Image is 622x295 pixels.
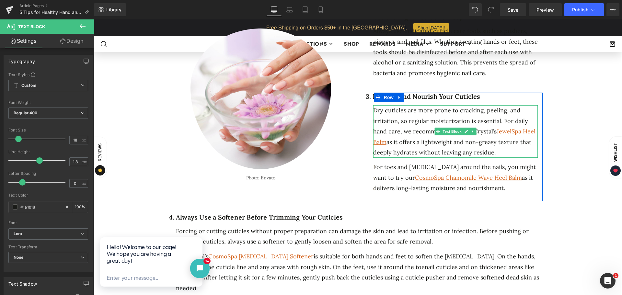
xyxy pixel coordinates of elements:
[8,193,88,198] div: Text Color
[613,273,618,278] span: 1
[280,142,444,174] div: For toes and [MEDICAL_DATA] around the nails, you might want to try our as it delivers long-lasti...
[572,7,588,12] span: Publish
[94,3,126,16] a: New Library
[536,6,554,13] span: Preview
[82,138,87,142] span: px
[115,233,220,241] a: CosmoSpa [MEDICAL_DATA] Softener
[14,110,38,115] b: Regular 400
[20,203,62,210] input: Color
[8,100,88,105] div: Font Weight
[97,42,116,62] button: Close chat widget
[82,160,87,164] span: em
[8,72,88,77] div: Text Styles
[289,73,302,83] span: Row
[8,278,37,287] div: Text Shadow
[297,3,313,16] a: Tablet
[14,231,22,237] i: Lora
[82,181,87,186] span: px
[13,56,64,67] button: Enter your message...
[266,3,282,16] a: Desktop
[13,21,102,53] div: Hello! Welcome to our page! We hope you are having a great day!
[469,3,482,16] button: Undo
[8,221,88,225] div: Font
[484,3,497,16] button: Redo
[313,3,328,16] a: Mobile
[75,194,449,202] h1: 4. Always Use a Softener Before Trimming Your Cuticles
[8,171,88,176] div: Letter Spacing
[97,155,237,162] p: Photo: Envato
[18,24,45,29] span: Text Block
[14,255,24,260] b: None
[600,273,616,289] iframe: Intercom live chat
[8,245,88,249] div: Text Transform
[106,7,121,13] span: Library
[282,3,297,16] a: Laptop
[348,108,369,116] span: Text Block
[19,3,94,8] a: Article Pages
[606,3,619,16] button: More
[21,83,36,88] b: Custom
[508,6,518,13] span: Save
[82,232,449,274] div: US Crystal’s is suitable for both hands and feet to soften the [MEDICAL_DATA]. On the hands, appl...
[529,3,562,16] a: Preview
[376,108,383,116] a: Expand / Collapse
[321,154,428,162] a: CosmoSpa Chamomile Wave Heel Balm
[272,73,444,81] h1: 3. Hydrate and Nourish Your Cuticles
[8,128,88,132] div: Font Size
[564,3,604,16] button: Publish
[19,10,82,15] span: 5 Tips for Healthy Hand and Foot Cuticles
[280,8,444,57] span: Always use dedicated cuticle care tools such as pushers, nippers, and nail files. Whether treatin...
[82,207,449,228] div: Forcing or cutting cuticles without proper preparation can damage the skin and lead to irritation...
[302,73,310,83] a: Expand / Collapse
[280,108,442,126] a: JewelSpa Heel Balm
[8,55,35,64] div: Typography
[48,34,95,48] a: Design
[8,150,88,154] div: Line Height
[72,201,88,213] div: %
